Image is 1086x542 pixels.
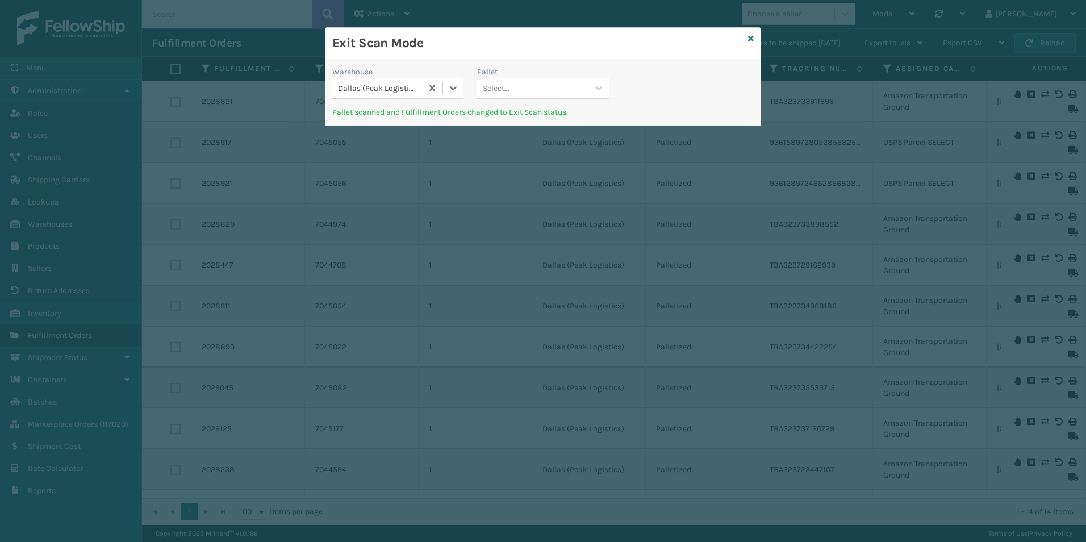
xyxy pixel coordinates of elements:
p: Pallet scanned and Fulfillment Orders changed to Exit Scan status. [332,106,754,118]
label: Warehouse [332,66,373,78]
h3: Exit Scan Mode [332,35,744,52]
div: Dallas (Peak Logistics) [338,82,423,94]
label: Pallet [477,66,498,78]
div: Select... [483,82,509,94]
